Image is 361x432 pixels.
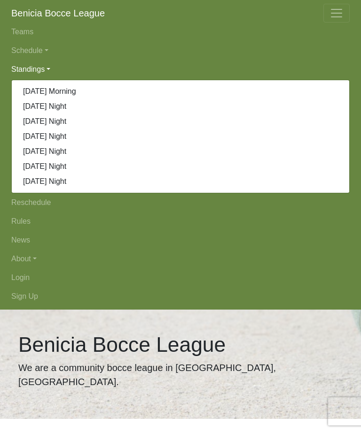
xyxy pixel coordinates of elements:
[11,4,105,23] a: Benicia Bocce League
[11,193,350,212] a: Reschedule
[18,361,343,389] p: We are a community bocce league in [GEOGRAPHIC_DATA], [GEOGRAPHIC_DATA].
[12,114,349,129] a: [DATE] Night
[11,287,350,306] a: Sign Up
[11,80,350,193] div: Standings
[11,41,350,60] a: Schedule
[12,99,349,114] a: [DATE] Night
[11,60,350,79] a: Standings
[11,231,350,250] a: News
[12,174,349,189] a: [DATE] Night
[11,212,350,231] a: Rules
[12,159,349,174] a: [DATE] Night
[12,129,349,144] a: [DATE] Night
[12,144,349,159] a: [DATE] Night
[11,268,350,287] a: Login
[18,332,343,357] h1: Benicia Bocce League
[11,250,350,268] a: About
[11,23,350,41] a: Teams
[323,4,350,23] button: Toggle navigation
[12,84,349,99] a: [DATE] Morning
